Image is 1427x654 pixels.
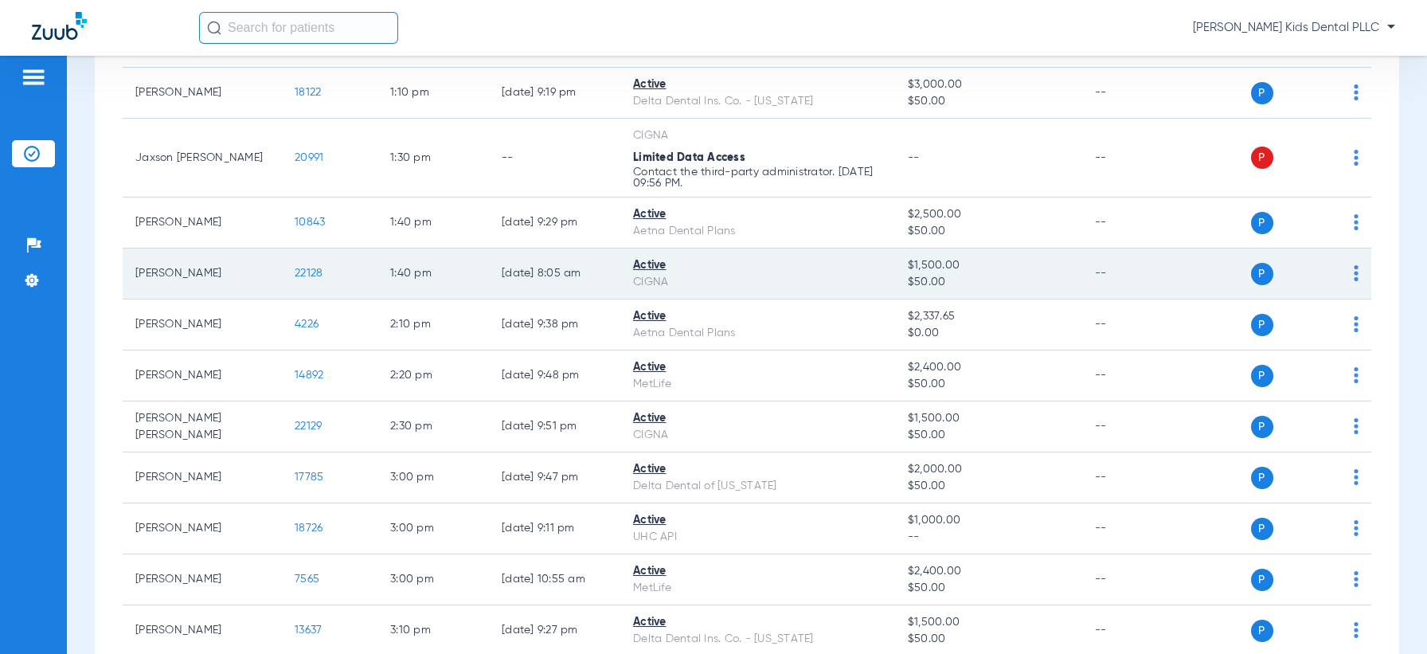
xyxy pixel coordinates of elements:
[908,93,1069,110] span: $50.00
[295,574,319,585] span: 7565
[199,12,398,44] input: Search for patients
[123,68,282,119] td: [PERSON_NAME]
[633,529,882,546] div: UHC API
[1082,401,1190,452] td: --
[633,631,882,648] div: Delta Dental Ins. Co. - [US_STATE]
[295,152,323,163] span: 20991
[207,21,221,35] img: Search Icon
[1354,150,1359,166] img: group-dot-blue.svg
[489,249,620,300] td: [DATE] 8:05 AM
[123,503,282,554] td: [PERSON_NAME]
[633,512,882,529] div: Active
[295,87,321,98] span: 18122
[295,319,319,330] span: 4226
[633,93,882,110] div: Delta Dental Ins. Co. - [US_STATE]
[908,529,1069,546] span: --
[377,503,489,554] td: 3:00 PM
[377,68,489,119] td: 1:10 PM
[908,76,1069,93] span: $3,000.00
[633,410,882,427] div: Active
[908,478,1069,495] span: $50.00
[489,503,620,554] td: [DATE] 9:11 PM
[377,350,489,401] td: 2:20 PM
[1251,263,1273,285] span: P
[1354,520,1359,536] img: group-dot-blue.svg
[123,554,282,605] td: [PERSON_NAME]
[633,152,745,163] span: Limited Data Access
[1347,578,1427,654] div: Chat Widget
[377,249,489,300] td: 1:40 PM
[908,257,1069,274] span: $1,500.00
[123,249,282,300] td: [PERSON_NAME]
[1251,518,1273,540] span: P
[908,580,1069,597] span: $50.00
[489,198,620,249] td: [DATE] 9:29 PM
[1251,314,1273,336] span: P
[633,461,882,478] div: Active
[489,452,620,503] td: [DATE] 9:47 PM
[1354,571,1359,587] img: group-dot-blue.svg
[1251,620,1273,642] span: P
[1251,82,1273,104] span: P
[908,563,1069,580] span: $2,400.00
[1082,249,1190,300] td: --
[1354,316,1359,332] img: group-dot-blue.svg
[908,410,1069,427] span: $1,500.00
[123,119,282,198] td: Jaxson [PERSON_NAME]
[295,625,322,636] span: 13637
[1082,554,1190,605] td: --
[1251,212,1273,234] span: P
[633,127,882,144] div: CIGNA
[377,554,489,605] td: 3:00 PM
[1082,119,1190,198] td: --
[908,359,1069,376] span: $2,400.00
[908,614,1069,631] span: $1,500.00
[633,478,882,495] div: Delta Dental of [US_STATE]
[633,223,882,240] div: Aetna Dental Plans
[1251,147,1273,169] span: P
[377,119,489,198] td: 1:30 PM
[489,350,620,401] td: [DATE] 9:48 PM
[489,401,620,452] td: [DATE] 9:51 PM
[633,427,882,444] div: CIGNA
[1354,265,1359,281] img: group-dot-blue.svg
[633,76,882,93] div: Active
[1082,300,1190,350] td: --
[1251,467,1273,489] span: P
[123,350,282,401] td: [PERSON_NAME]
[633,376,882,393] div: MetLife
[908,152,920,163] span: --
[908,631,1069,648] span: $50.00
[633,308,882,325] div: Active
[908,274,1069,291] span: $50.00
[1251,569,1273,591] span: P
[123,198,282,249] td: [PERSON_NAME]
[1082,452,1190,503] td: --
[633,274,882,291] div: CIGNA
[908,427,1069,444] span: $50.00
[633,563,882,580] div: Active
[295,370,323,381] span: 14892
[1354,469,1359,485] img: group-dot-blue.svg
[633,257,882,274] div: Active
[377,401,489,452] td: 2:30 PM
[489,300,620,350] td: [DATE] 9:38 PM
[1251,365,1273,387] span: P
[908,512,1069,529] span: $1,000.00
[908,461,1069,478] span: $2,000.00
[908,206,1069,223] span: $2,500.00
[1082,68,1190,119] td: --
[633,206,882,223] div: Active
[633,325,882,342] div: Aetna Dental Plans
[1082,350,1190,401] td: --
[295,268,323,279] span: 22128
[633,580,882,597] div: MetLife
[1354,367,1359,383] img: group-dot-blue.svg
[295,217,325,228] span: 10843
[633,359,882,376] div: Active
[123,452,282,503] td: [PERSON_NAME]
[123,300,282,350] td: [PERSON_NAME]
[908,325,1069,342] span: $0.00
[295,421,322,432] span: 22129
[377,198,489,249] td: 1:40 PM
